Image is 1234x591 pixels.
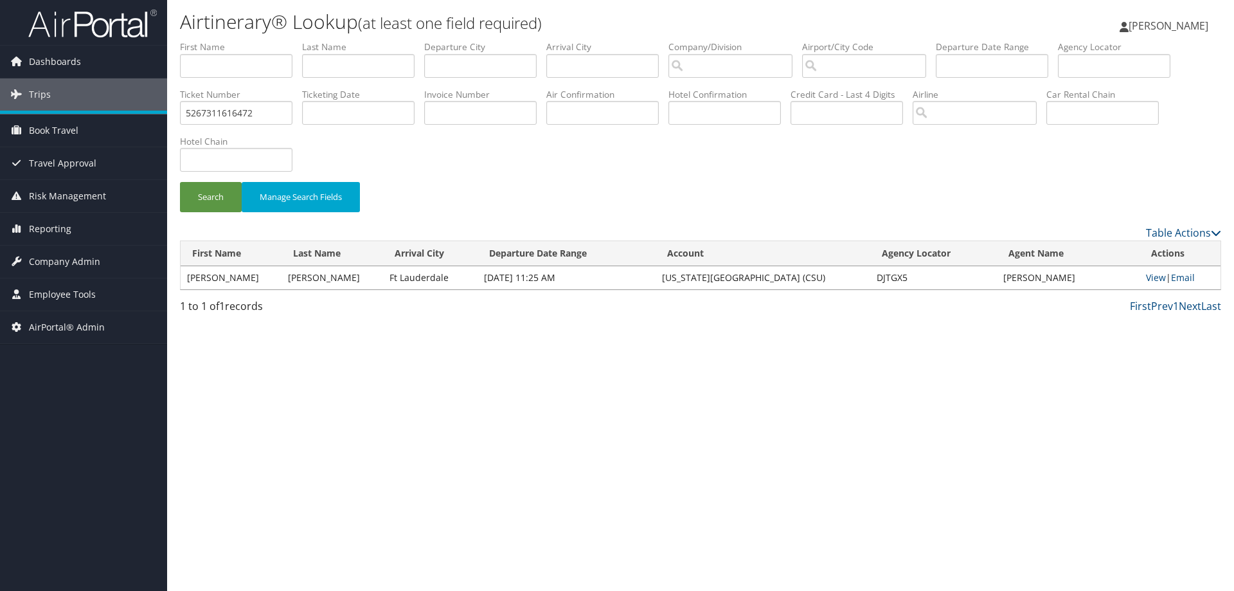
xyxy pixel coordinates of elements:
[181,266,282,289] td: [PERSON_NAME]
[870,266,997,289] td: DJTGX5
[1173,299,1179,313] a: 1
[29,46,81,78] span: Dashboards
[180,298,426,320] div: 1 to 1 of records
[1146,226,1221,240] a: Table Actions
[424,41,546,53] label: Departure City
[358,12,542,33] small: (at least one field required)
[997,241,1140,266] th: Agent Name
[219,299,225,313] span: 1
[1179,299,1201,313] a: Next
[29,246,100,278] span: Company Admin
[656,241,871,266] th: Account: activate to sort column ascending
[1046,88,1168,101] label: Car Rental Chain
[29,311,105,343] span: AirPortal® Admin
[936,41,1058,53] label: Departure Date Range
[29,278,96,311] span: Employee Tools
[1151,299,1173,313] a: Prev
[1171,271,1195,284] a: Email
[29,114,78,147] span: Book Travel
[282,266,382,289] td: [PERSON_NAME]
[181,241,282,266] th: First Name: activate to sort column ascending
[29,180,106,212] span: Risk Management
[29,78,51,111] span: Trips
[668,41,802,53] label: Company/Division
[546,88,668,101] label: Air Confirmation
[1129,19,1208,33] span: [PERSON_NAME]
[997,266,1140,289] td: [PERSON_NAME]
[282,241,382,266] th: Last Name: activate to sort column ascending
[668,88,791,101] label: Hotel Confirmation
[1120,6,1221,45] a: [PERSON_NAME]
[546,41,668,53] label: Arrival City
[656,266,871,289] td: [US_STATE][GEOGRAPHIC_DATA] (CSU)
[302,88,424,101] label: Ticketing Date
[180,135,302,148] label: Hotel Chain
[1130,299,1151,313] a: First
[424,88,546,101] label: Invoice Number
[29,213,71,245] span: Reporting
[180,88,302,101] label: Ticket Number
[1058,41,1180,53] label: Agency Locator
[870,241,997,266] th: Agency Locator: activate to sort column ascending
[28,8,157,39] img: airportal-logo.png
[383,266,478,289] td: Ft Lauderdale
[180,41,302,53] label: First Name
[1201,299,1221,313] a: Last
[1140,266,1221,289] td: |
[383,241,478,266] th: Arrival City: activate to sort column ascending
[242,182,360,212] button: Manage Search Fields
[302,41,424,53] label: Last Name
[180,8,874,35] h1: Airtinerary® Lookup
[478,266,655,289] td: [DATE] 11:25 AM
[478,241,655,266] th: Departure Date Range: activate to sort column descending
[802,41,936,53] label: Airport/City Code
[180,182,242,212] button: Search
[791,88,913,101] label: Credit Card - Last 4 Digits
[29,147,96,179] span: Travel Approval
[1146,271,1166,284] a: View
[913,88,1046,101] label: Airline
[1140,241,1221,266] th: Actions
